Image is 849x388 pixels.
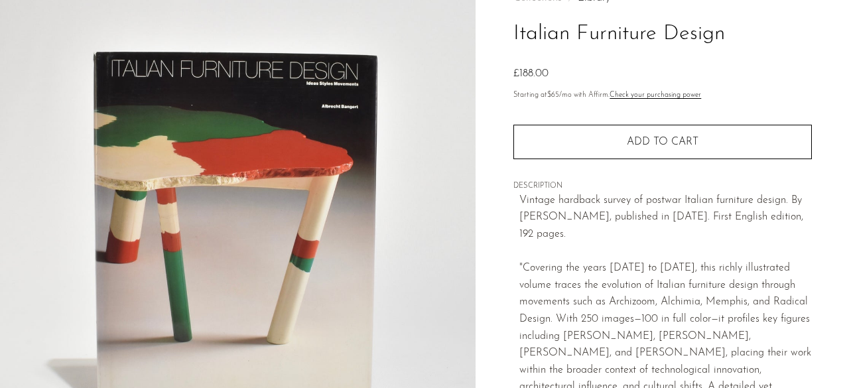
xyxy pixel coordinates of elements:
[513,180,812,192] span: DESCRIPTION
[627,137,698,147] span: Add to cart
[513,68,549,79] span: £188.00
[610,92,701,99] a: Check your purchasing power - Learn more about Affirm Financing (opens in modal)
[547,92,559,99] span: $65
[513,125,812,159] button: Add to cart
[513,90,812,101] p: Starting at /mo with Affirm.
[513,17,812,51] h1: Italian Furniture Design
